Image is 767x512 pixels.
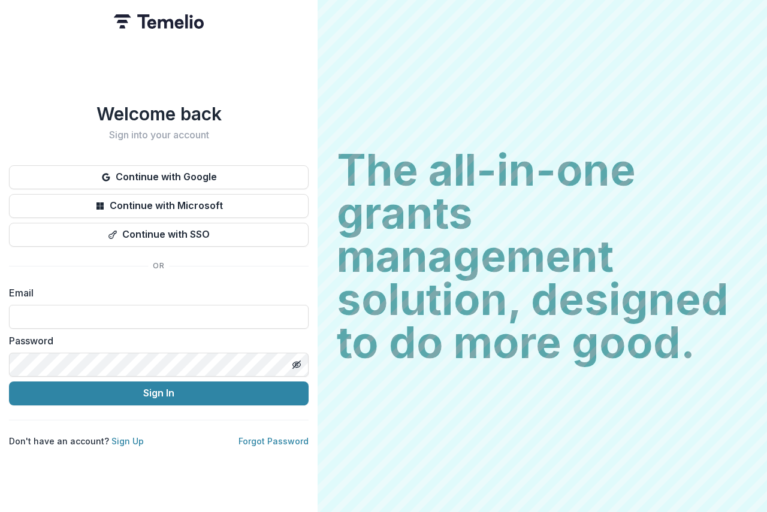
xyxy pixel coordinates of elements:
[9,103,309,125] h1: Welcome back
[287,355,306,374] button: Toggle password visibility
[9,381,309,405] button: Sign In
[9,223,309,247] button: Continue with SSO
[9,334,301,348] label: Password
[9,165,309,189] button: Continue with Google
[9,194,309,218] button: Continue with Microsoft
[9,435,144,447] p: Don't have an account?
[9,129,309,141] h2: Sign into your account
[111,436,144,446] a: Sign Up
[9,286,301,300] label: Email
[238,436,309,446] a: Forgot Password
[114,14,204,29] img: Temelio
